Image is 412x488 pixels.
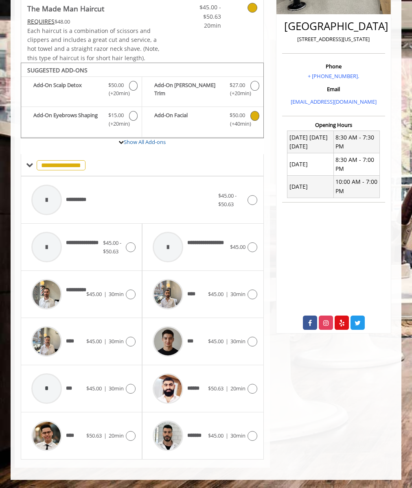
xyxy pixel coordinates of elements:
td: 8:30 AM - 7:30 PM [333,131,379,153]
div: $48.00 [27,17,162,26]
span: | [104,432,107,439]
span: (+20min ) [228,89,246,98]
label: Add-On Scalp Detox [25,81,138,100]
p: [STREET_ADDRESS][US_STATE] [284,35,383,44]
span: 20min [230,385,245,392]
h3: Opening Hours [282,122,385,128]
span: 20min [182,21,221,30]
label: Add-On Facial [146,111,259,130]
b: Add-On Scalp Detox [33,81,103,98]
span: $45.00 [208,290,224,298]
span: $50.00 [230,111,245,120]
b: SUGGESTED ADD-ONS [27,66,88,74]
span: 30min [230,432,245,439]
div: The Made Man Haircut Add-onS [21,63,264,138]
span: 30min [109,338,124,345]
span: $45.00 [208,338,224,345]
span: | [226,432,228,439]
span: (+20min ) [107,120,125,128]
span: $27.00 [230,81,245,89]
span: 30min [109,385,124,392]
span: $45.00 [86,338,102,345]
h3: Phone [284,63,383,69]
span: Each haircut is a combination of scissors and clippers and includes a great cut and service, a ho... [27,27,160,62]
span: 30min [230,338,245,345]
b: The Made Man Haircut [27,3,104,14]
span: | [226,338,228,345]
span: $45.00 [208,432,224,439]
span: $50.63 [208,385,224,392]
b: Add-On [PERSON_NAME] Trim [154,81,224,98]
span: (+40min ) [228,120,246,128]
span: $45.00 [230,243,245,251]
span: $45.00 - $50.63 [103,239,121,255]
b: Add-On Facial [154,111,224,128]
td: [DATE] [DATE] [DATE] [287,131,333,153]
a: + [PHONE_NUMBER]. [308,72,359,80]
td: 10:00 AM - 7:00 PM [333,175,379,198]
span: $15.00 [108,111,124,120]
td: [DATE] [287,153,333,176]
b: Add-On Eyebrows Shaping [33,111,103,128]
h2: [GEOGRAPHIC_DATA] [284,20,383,32]
span: | [226,290,228,298]
td: 8:30 AM - 7:00 PM [333,153,379,176]
span: | [104,385,107,392]
span: $45.00 - $50.63 [182,3,221,21]
a: [EMAIL_ADDRESS][DOMAIN_NAME] [291,98,377,105]
h3: Email [284,86,383,92]
span: $45.00 [86,290,102,298]
a: Show All Add-ons [124,138,166,146]
span: $45.00 [86,385,102,392]
span: This service needs some Advance to be paid before we block your appointment [27,17,55,25]
td: [DATE] [287,175,333,198]
span: (+20min ) [107,89,125,98]
span: | [104,338,107,345]
span: 30min [109,290,124,298]
label: Add-On Beard Trim [146,81,259,100]
span: $45.00 - $50.63 [218,192,237,208]
span: | [226,385,228,392]
span: $50.00 [108,81,124,89]
span: 20min [109,432,124,439]
label: Add-On Eyebrows Shaping [25,111,138,130]
span: | [104,290,107,298]
span: $50.63 [86,432,102,439]
span: 30min [230,290,245,298]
